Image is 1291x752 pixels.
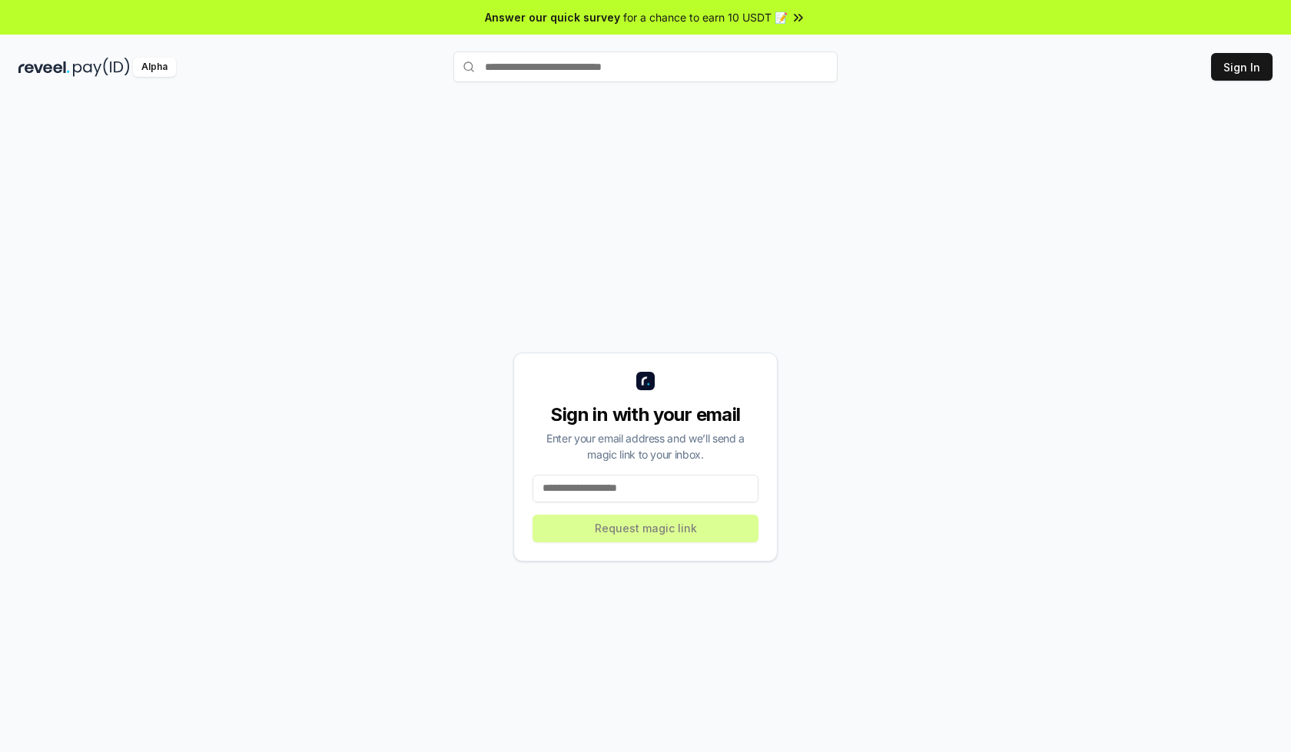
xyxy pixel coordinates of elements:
[636,372,655,390] img: logo_small
[73,58,130,77] img: pay_id
[485,9,620,25] span: Answer our quick survey
[18,58,70,77] img: reveel_dark
[1211,53,1273,81] button: Sign In
[623,9,788,25] span: for a chance to earn 10 USDT 📝
[533,403,758,427] div: Sign in with your email
[133,58,176,77] div: Alpha
[533,430,758,462] div: Enter your email address and we’ll send a magic link to your inbox.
